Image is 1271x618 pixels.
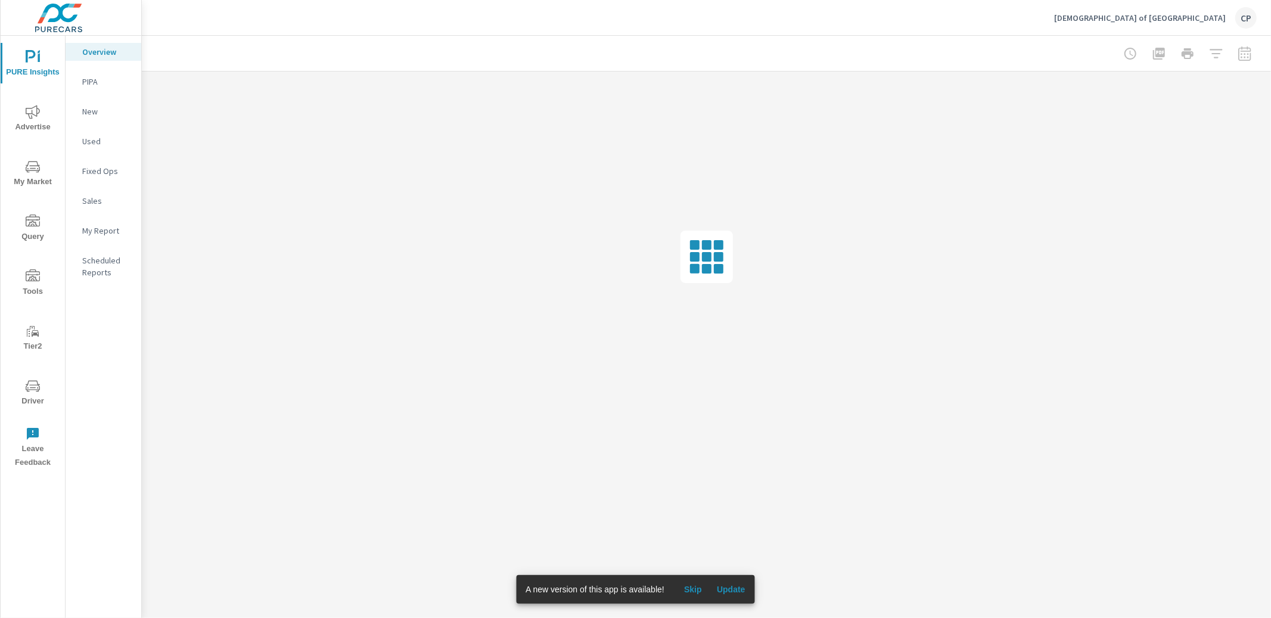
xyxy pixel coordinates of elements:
[66,192,141,210] div: Sales
[66,43,141,61] div: Overview
[712,580,750,599] button: Update
[82,76,132,88] p: PIPA
[526,585,664,594] span: A new version of this app is available!
[4,160,61,189] span: My Market
[1054,13,1226,23] p: [DEMOGRAPHIC_DATA] of [GEOGRAPHIC_DATA]
[66,251,141,281] div: Scheduled Reports
[4,269,61,299] span: Tools
[66,132,141,150] div: Used
[82,254,132,278] p: Scheduled Reports
[4,427,61,470] span: Leave Feedback
[4,215,61,244] span: Query
[82,225,132,237] p: My Report
[1235,7,1257,29] div: CP
[66,73,141,91] div: PIPA
[1,36,65,474] div: nav menu
[82,165,132,177] p: Fixed Ops
[82,105,132,117] p: New
[82,46,132,58] p: Overview
[4,379,61,408] span: Driver
[4,324,61,353] span: Tier2
[82,195,132,207] p: Sales
[66,162,141,180] div: Fixed Ops
[4,105,61,134] span: Advertise
[66,103,141,120] div: New
[4,50,61,79] span: PURE Insights
[66,222,141,240] div: My Report
[82,135,132,147] p: Used
[674,580,712,599] button: Skip
[717,584,745,595] span: Update
[679,584,707,595] span: Skip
